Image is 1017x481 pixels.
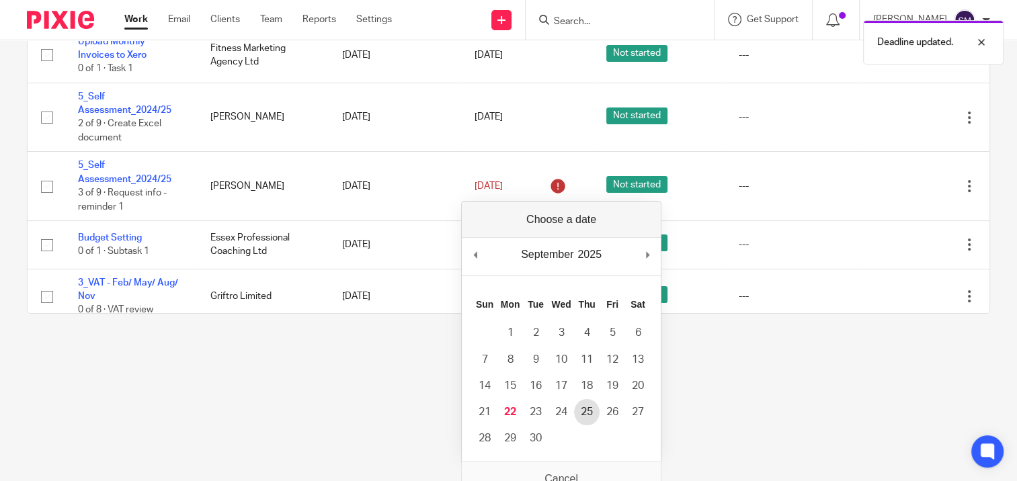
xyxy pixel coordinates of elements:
[600,347,625,373] button: 12
[472,399,497,425] button: 21
[739,238,844,251] div: ---
[519,245,575,265] div: September
[78,161,171,183] a: 5_Self Assessment_2024/25
[501,299,520,310] abbr: Monday
[329,28,461,83] td: [DATE]
[630,299,645,310] abbr: Saturday
[302,13,336,26] a: Reports
[472,425,497,451] button: 28
[356,13,392,26] a: Settings
[78,233,142,243] a: Budget Setting
[469,245,482,265] button: Previous Month
[475,50,503,60] span: [DATE]
[600,373,625,399] button: 19
[78,92,171,115] a: 5_Self Assessment_2024/25
[523,320,548,346] button: 2
[197,28,329,83] td: Fitness Marketing Agency Ltd
[625,347,651,373] button: 13
[197,152,329,221] td: [PERSON_NAME]
[497,373,523,399] button: 15
[528,299,544,310] abbr: Tuesday
[575,245,604,265] div: 2025
[472,373,497,399] button: 14
[497,320,523,346] button: 1
[197,221,329,269] td: Essex Professional Coaching Ltd
[625,320,651,346] button: 6
[260,13,282,26] a: Team
[329,83,461,152] td: [DATE]
[329,152,461,221] td: [DATE]
[197,83,329,152] td: [PERSON_NAME]
[476,299,493,310] abbr: Sunday
[78,247,149,257] span: 0 of 1 · Subtask 1
[78,188,167,212] span: 3 of 9 · Request info - reminder 1
[78,278,178,301] a: 3_VAT - Feb/ May/ Aug/ Nov
[641,245,654,265] button: Next Month
[625,373,651,399] button: 20
[548,373,574,399] button: 17
[475,113,503,122] span: [DATE]
[472,347,497,373] button: 7
[78,37,147,60] a: Upload Monthly Invoices to Xero
[574,320,600,346] button: 4
[574,347,600,373] button: 11
[600,399,625,425] button: 26
[497,399,523,425] button: 22
[552,299,571,310] abbr: Wednesday
[574,373,600,399] button: 18
[625,399,651,425] button: 27
[523,399,548,425] button: 23
[523,425,548,451] button: 30
[27,11,94,29] img: Pixie
[197,269,329,324] td: Griftro Limited
[739,179,844,193] div: ---
[739,110,844,124] div: ---
[548,399,574,425] button: 24
[210,13,240,26] a: Clients
[606,107,667,124] span: Not started
[78,306,153,315] span: 0 of 8 · VAT review
[523,373,548,399] button: 16
[877,36,953,49] p: Deadline updated.
[78,120,161,143] span: 2 of 9 · Create Excel document
[739,290,844,303] div: ---
[329,269,461,324] td: [DATE]
[606,299,618,310] abbr: Friday
[497,347,523,373] button: 8
[548,320,574,346] button: 3
[954,9,975,31] img: svg%3E
[329,221,461,269] td: [DATE]
[475,181,503,191] span: [DATE]
[548,347,574,373] button: 10
[523,347,548,373] button: 9
[578,299,595,310] abbr: Thursday
[168,13,190,26] a: Email
[78,64,133,73] span: 0 of 1 · Task 1
[600,320,625,346] button: 5
[124,13,148,26] a: Work
[606,176,667,193] span: Not started
[497,425,523,451] button: 29
[574,399,600,425] button: 25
